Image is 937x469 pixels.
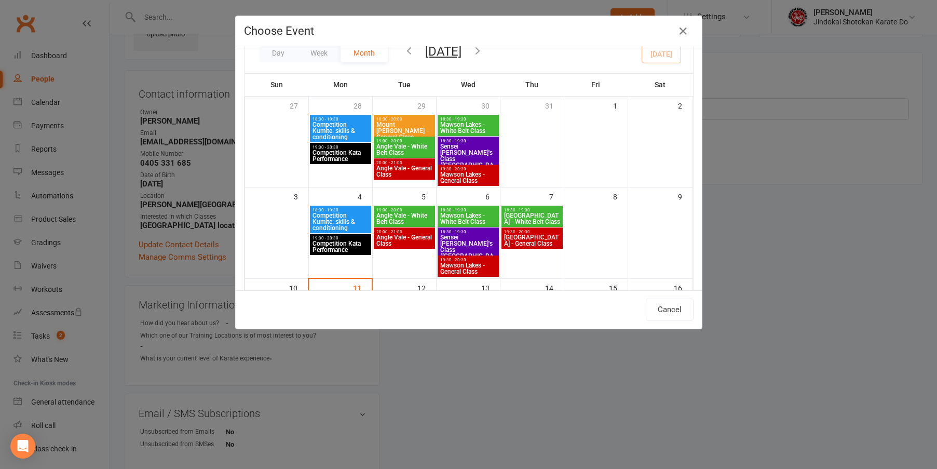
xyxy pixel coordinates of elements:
[504,208,561,212] span: 18:30 - 19:30
[376,143,433,156] span: Angle Vale - White Belt Class
[312,240,369,253] span: Competition Kata Performance
[417,97,436,114] div: 29
[440,167,497,171] span: 19:30 - 20:30
[440,258,497,262] span: 19:30 - 20:30
[549,187,564,205] div: 7
[678,97,692,114] div: 2
[376,122,433,140] span: Mount [PERSON_NAME] - General Class
[376,165,433,178] span: Angle Vale - General Class
[500,74,564,96] th: Thu
[376,208,433,212] span: 19:00 - 20:00
[353,279,372,296] div: 11
[417,279,436,296] div: 12
[675,23,691,39] button: Close
[504,230,561,234] span: 19:30 - 20:30
[440,230,497,234] span: 18:30 - 19:30
[312,212,369,231] span: Competition Kumite: skills & conditioning
[440,122,497,134] span: Mawson Lakes - White Belt Class
[425,44,461,59] button: [DATE]
[440,171,497,184] span: Mawson Lakes - General Class
[678,187,692,205] div: 9
[376,117,433,122] span: 18:30 - 20:00
[312,150,369,162] span: Competition Kata Performance
[440,262,497,275] span: Mawson Lakes - General Class
[289,279,308,296] div: 10
[312,208,369,212] span: 18:30 - 19:30
[308,74,372,96] th: Mon
[294,187,308,205] div: 3
[244,24,694,37] h4: Choose Event
[545,279,564,296] div: 14
[440,234,497,265] span: Sensei [PERSON_NAME]'s Class ([GEOGRAPHIC_DATA])
[440,143,497,175] span: Sensei [PERSON_NAME]'s Class ([GEOGRAPHIC_DATA])
[10,434,35,459] div: Open Intercom Messenger
[376,212,433,225] span: Angle Vale - White Belt Class
[245,74,308,96] th: Sun
[481,279,500,296] div: 13
[297,44,341,62] button: Week
[564,74,628,96] th: Fri
[646,299,694,320] button: Cancel
[290,97,308,114] div: 27
[609,279,628,296] div: 15
[422,187,436,205] div: 5
[674,279,692,296] div: 16
[358,187,372,205] div: 4
[440,212,497,225] span: Mawson Lakes - White Belt Class
[259,44,297,62] button: Day
[613,187,628,205] div: 8
[504,212,561,225] span: [GEOGRAPHIC_DATA] - White Belt Class
[545,97,564,114] div: 31
[440,117,497,122] span: 18:30 - 19:30
[312,236,369,240] span: 19:30 - 20:30
[312,145,369,150] span: 19:30 - 20:30
[504,234,561,247] span: [GEOGRAPHIC_DATA] - General Class
[354,97,372,114] div: 28
[440,208,497,212] span: 18:30 - 19:30
[481,97,500,114] div: 30
[376,139,433,143] span: 19:00 - 20:00
[376,234,433,247] span: Angle Vale - General Class
[376,160,433,165] span: 20:00 - 21:00
[440,139,497,143] span: 18:30 - 19:30
[312,122,369,140] span: Competition Kumite: skills & conditioning
[312,117,369,122] span: 18:30 - 19:30
[613,97,628,114] div: 1
[485,187,500,205] div: 6
[376,230,433,234] span: 20:00 - 21:00
[436,74,500,96] th: Wed
[628,74,692,96] th: Sat
[372,74,436,96] th: Tue
[341,44,388,62] button: Month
